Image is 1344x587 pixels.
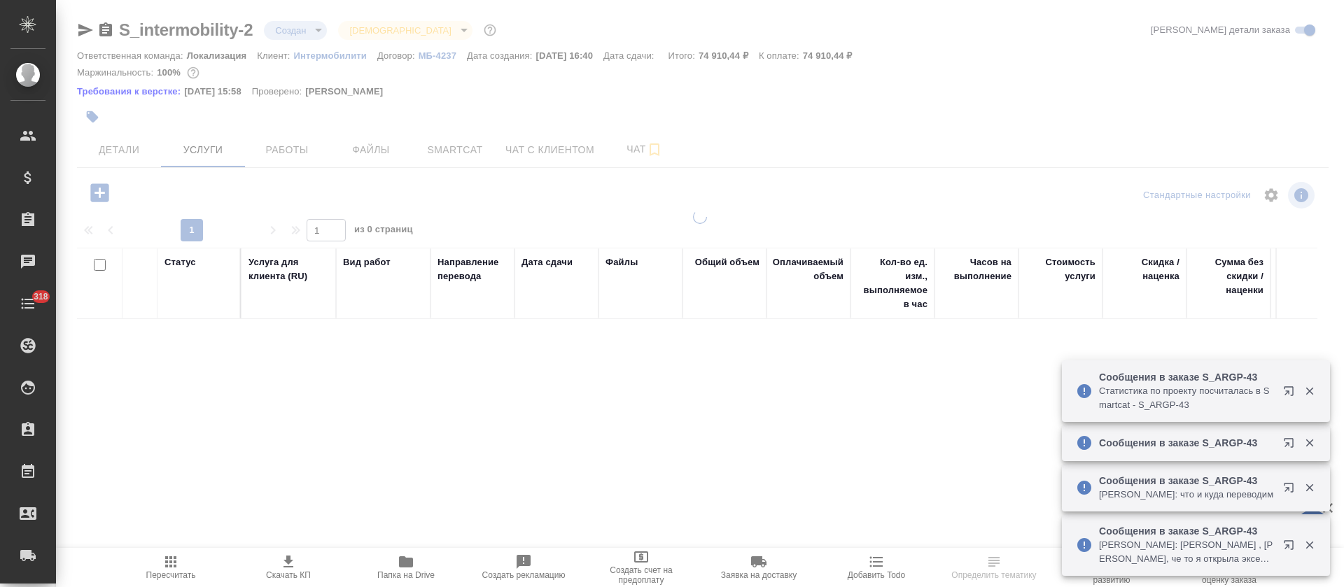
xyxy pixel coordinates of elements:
[1275,474,1308,507] button: Открыть в новой вкладке
[1295,437,1324,449] button: Закрыть
[343,255,391,269] div: Вид работ
[857,255,927,311] div: Кол-во ед. изм., выполняемое в час
[1099,370,1274,384] p: Сообщения в заказе S_ARGP-43
[1061,565,1162,585] span: Призвать менеджера по развитию
[3,286,52,321] a: 318
[1193,255,1263,297] div: Сумма без скидки / наценки
[700,548,818,587] button: Заявка на доставку
[465,548,582,587] button: Создать рекламацию
[818,548,935,587] button: Добавить Todo
[1099,488,1274,502] p: [PERSON_NAME]: что и куда переводим
[1099,384,1274,412] p: Cтатистика по проекту посчиталась в Smartcat - S_ARGP-43
[941,255,1011,283] div: Часов на выполнение
[848,570,905,580] span: Добавить Todo
[935,548,1053,587] button: Определить тематику
[1053,548,1170,587] button: Призвать менеджера по развитию
[1099,524,1274,538] p: Сообщения в заказе S_ARGP-43
[1275,531,1308,565] button: Открыть в новой вкладке
[1025,255,1095,283] div: Стоимость услуги
[1099,538,1274,566] p: [PERSON_NAME]: [PERSON_NAME] , [PERSON_NAME], че то я открыла эксель и запуталась
[146,570,196,580] span: Пересчитать
[1295,481,1324,494] button: Закрыть
[582,548,700,587] button: Создать счет на предоплату
[1275,429,1308,462] button: Открыть в новой вкладке
[773,255,843,283] div: Оплачиваемый объем
[437,255,507,283] div: Направление перевода
[1275,377,1308,411] button: Открыть в новой вкладке
[1099,474,1274,488] p: Сообщения в заказе S_ARGP-43
[230,548,347,587] button: Скачать КП
[1295,539,1324,551] button: Закрыть
[164,255,196,269] div: Статус
[482,570,566,580] span: Создать рекламацию
[591,565,692,585] span: Создать счет на предоплату
[695,255,759,269] div: Общий объем
[605,255,638,269] div: Файлы
[521,255,573,269] div: Дата сдачи
[266,570,311,580] span: Скачать КП
[1099,436,1274,450] p: Сообщения в заказе S_ARGP-43
[377,570,435,580] span: Папка на Drive
[1295,385,1324,397] button: Закрыть
[347,548,465,587] button: Папка на Drive
[1109,255,1179,283] div: Скидка / наценка
[25,290,57,304] span: 318
[951,570,1036,580] span: Определить тематику
[112,548,230,587] button: Пересчитать
[721,570,797,580] span: Заявка на доставку
[248,255,329,283] div: Услуга для клиента (RU)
